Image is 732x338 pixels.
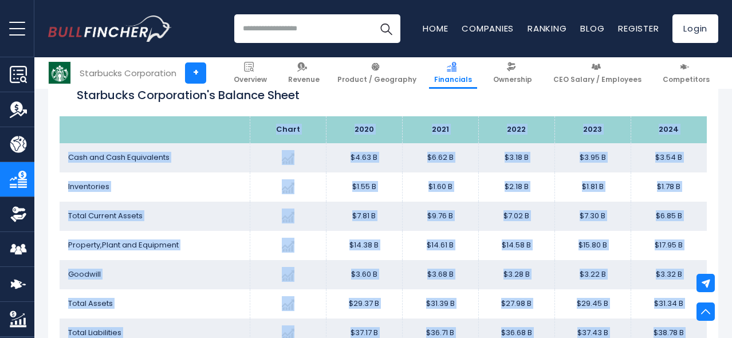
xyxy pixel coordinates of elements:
span: Property,Plant and Equipment [68,239,179,250]
td: $3.54 B [631,143,707,172]
a: CEO Salary / Employees [548,57,647,89]
span: Product / Geography [337,75,416,84]
a: + [185,62,206,84]
td: $2.18 B [478,172,554,202]
a: Ownership [488,57,537,89]
span: Goodwill [68,269,101,280]
td: $3.60 B [326,260,402,289]
td: $1.81 B [554,172,631,202]
td: $27.98 B [478,289,554,319]
td: $29.37 B [326,289,402,319]
span: CEO Salary / Employees [553,75,642,84]
td: $9.76 B [402,202,478,231]
th: 2024 [631,116,707,143]
a: Login [672,14,718,43]
td: $1.55 B [326,172,402,202]
td: $3.32 B [631,260,707,289]
td: $7.81 B [326,202,402,231]
td: $7.30 B [554,202,631,231]
td: $6.62 B [402,143,478,172]
td: $31.39 B [402,289,478,319]
td: $3.22 B [554,260,631,289]
td: $4.63 B [326,143,402,172]
td: $3.28 B [478,260,554,289]
img: SBUX logo [49,62,70,84]
td: $3.68 B [402,260,478,289]
td: $6.85 B [631,202,707,231]
a: Home [423,22,448,34]
td: $3.95 B [554,143,631,172]
a: Go to homepage [48,15,171,42]
span: Ownership [493,75,532,84]
span: Total Current Assets [68,210,143,221]
div: Starbucks Corporation [80,66,176,80]
img: Ownership [10,206,27,223]
a: Revenue [283,57,325,89]
span: Competitors [663,75,710,84]
span: Inventories [68,181,109,192]
th: Chart [250,116,326,143]
td: $29.45 B [554,289,631,319]
td: $1.78 B [631,172,707,202]
a: Companies [462,22,514,34]
th: 2022 [478,116,554,143]
td: $7.02 B [478,202,554,231]
span: Cash and Cash Equivalents [68,152,170,163]
span: Total Assets [68,298,113,309]
td: $14.61 B [402,231,478,260]
td: $31.34 B [631,289,707,319]
a: Product / Geography [332,57,422,89]
a: Register [618,22,659,34]
span: Overview [234,75,267,84]
td: $14.58 B [478,231,554,260]
th: 2023 [554,116,631,143]
td: $14.38 B [326,231,402,260]
a: Financials [429,57,477,89]
span: Financials [434,75,472,84]
button: Search [372,14,400,43]
span: Revenue [288,75,320,84]
td: $15.80 B [554,231,631,260]
td: $17.95 B [631,231,707,260]
td: $3.18 B [478,143,554,172]
span: Total Liabilities [68,327,121,338]
th: 2020 [326,116,402,143]
h2: Starbucks Corporation's Balance Sheet [77,87,690,104]
th: 2021 [402,116,478,143]
a: Ranking [528,22,566,34]
a: Blog [580,22,604,34]
a: Competitors [658,57,715,89]
td: $1.60 B [402,172,478,202]
a: Overview [229,57,272,89]
img: Bullfincher logo [48,15,172,42]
